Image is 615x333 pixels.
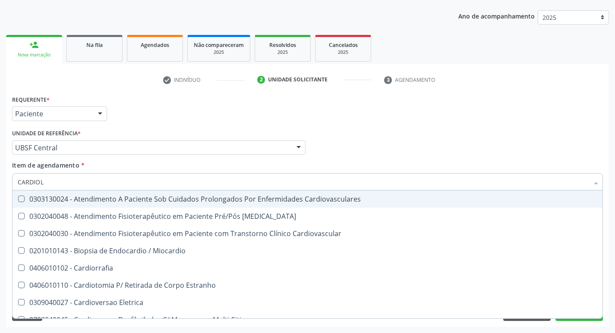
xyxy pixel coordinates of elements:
[194,41,244,49] span: Não compareceram
[12,93,50,106] label: Requerente
[18,265,597,271] div: 0406010102 - Cardiorrafia
[29,40,39,50] div: person_add
[12,52,56,58] div: Nova marcação
[18,316,597,323] div: 0702040045 - Cardioversor Desfibrilador C/ Marcapasso Multi-Sitio
[18,299,597,306] div: 0309040027 - Cardioversao Eletrica
[12,127,81,140] label: Unidade de referência
[86,41,103,49] span: Na fila
[141,41,169,49] span: Agendados
[12,161,79,169] span: Item de agendamento
[18,196,597,202] div: 0303130024 - Atendimento A Paciente Sob Cuidados Prolongados Por Enfermidades Cardiovasculares
[194,49,244,56] div: 2025
[322,49,365,56] div: 2025
[458,10,535,21] p: Ano de acompanhamento
[261,49,304,56] div: 2025
[18,173,589,190] input: Buscar por procedimentos
[269,41,296,49] span: Resolvidos
[268,76,328,84] div: Unidade solicitante
[18,282,597,289] div: 0406010110 - Cardiotomia P/ Retirada de Corpo Estranho
[18,247,597,254] div: 0201010143 - Biopsia de Endocardio / Miocardio
[15,109,89,118] span: Paciente
[18,230,597,237] div: 0302040030 - Atendimento Fisioterapêutico em Paciente com Transtorno Clínico Cardiovascular
[329,41,358,49] span: Cancelados
[15,143,288,152] span: UBSF Central
[257,76,265,84] div: 2
[18,213,597,220] div: 0302040048 - Atendimento Fisioterapêutico em Paciente Pré/Pós [MEDICAL_DATA]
